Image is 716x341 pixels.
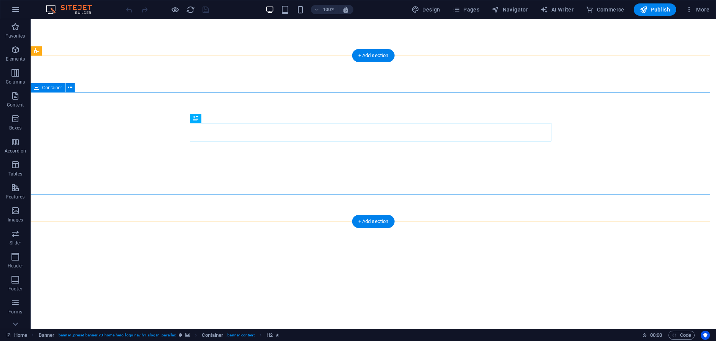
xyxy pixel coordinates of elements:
[186,5,195,14] button: reload
[701,331,710,340] button: Usercentrics
[450,3,482,16] button: Pages
[656,332,657,338] span: :
[6,79,25,85] p: Columns
[322,5,335,14] h6: 100%
[8,309,22,315] p: Forms
[342,6,349,13] i: On resize automatically adjust zoom level to fit chosen device.
[642,331,662,340] h6: Session time
[409,3,443,16] div: Design (Ctrl+Alt+Y)
[672,331,691,340] span: Code
[453,6,479,13] span: Pages
[276,333,279,337] i: Element contains an animation
[409,3,443,16] button: Design
[10,240,21,246] p: Slider
[540,6,574,13] span: AI Writer
[6,56,25,62] p: Elements
[7,102,24,108] p: Content
[311,5,338,14] button: 100%
[8,217,23,223] p: Images
[6,331,27,340] a: Click to cancel selection. Double-click to open Pages
[57,331,176,340] span: . banner .preset-banner-v3-home-hero-logo-nav-h1-slogan .parallax
[685,6,709,13] span: More
[650,331,662,340] span: 00 00
[8,286,22,292] p: Footer
[170,5,180,14] button: Click here to leave preview mode and continue editing
[583,3,628,16] button: Commerce
[634,3,676,16] button: Publish
[682,3,713,16] button: More
[9,125,22,131] p: Boxes
[5,33,25,39] p: Favorites
[352,49,395,62] div: + Add section
[489,3,531,16] button: Navigator
[202,331,223,340] span: Click to select. Double-click to edit
[39,331,55,340] span: Click to select. Double-click to edit
[185,333,190,337] i: This element contains a background
[266,331,273,340] span: Click to select. Double-click to edit
[412,6,440,13] span: Design
[352,215,395,228] div: + Add section
[586,6,624,13] span: Commerce
[8,171,22,177] p: Tables
[179,333,182,337] i: This element is a customizable preset
[226,331,254,340] span: . banner-content
[6,194,25,200] p: Features
[44,5,101,14] img: Editor Logo
[186,5,195,14] i: Reload page
[5,148,26,154] p: Accordion
[492,6,528,13] span: Navigator
[39,331,280,340] nav: breadcrumb
[8,263,23,269] p: Header
[640,6,670,13] span: Publish
[42,85,62,90] span: Container
[537,3,577,16] button: AI Writer
[669,331,695,340] button: Code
